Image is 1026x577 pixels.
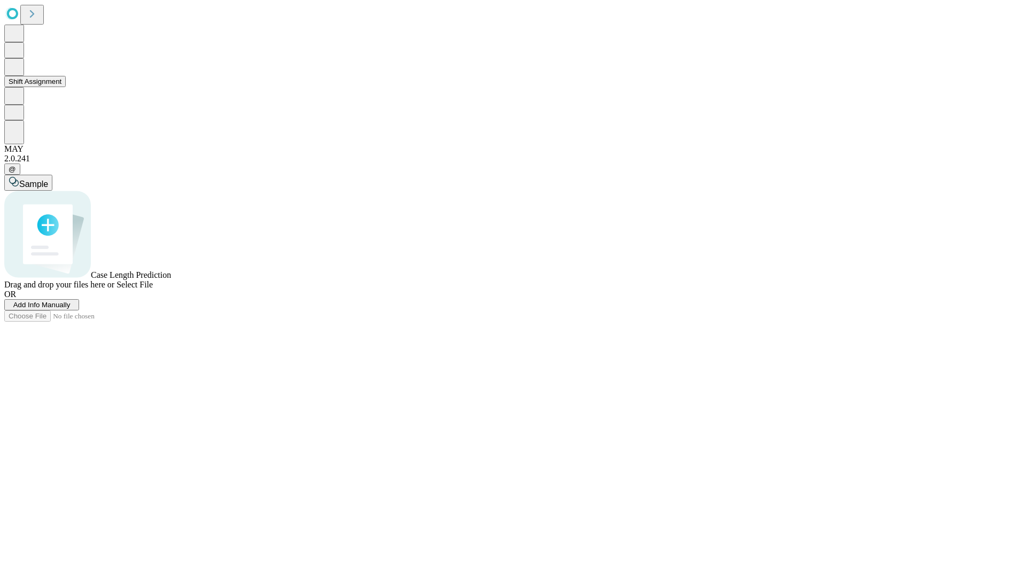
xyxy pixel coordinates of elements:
[19,180,48,189] span: Sample
[4,280,114,289] span: Drag and drop your files here or
[9,165,16,173] span: @
[116,280,153,289] span: Select File
[13,301,71,309] span: Add Info Manually
[4,76,66,87] button: Shift Assignment
[91,270,171,279] span: Case Length Prediction
[4,299,79,310] button: Add Info Manually
[4,144,1022,154] div: MAY
[4,290,16,299] span: OR
[4,163,20,175] button: @
[4,175,52,191] button: Sample
[4,154,1022,163] div: 2.0.241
